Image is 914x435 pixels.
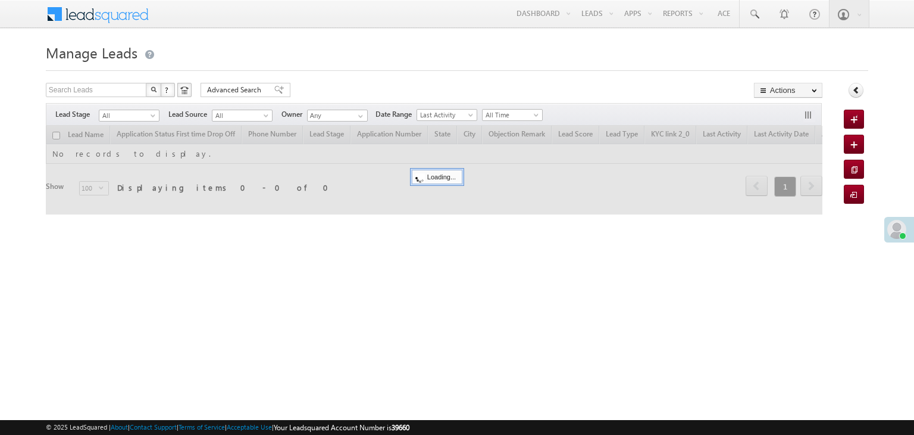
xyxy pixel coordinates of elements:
span: 39660 [392,423,409,432]
a: All [212,110,273,122]
a: Contact Support [130,423,177,431]
img: Search [151,86,156,92]
span: Owner [281,109,307,120]
span: Lead Source [168,109,212,120]
span: ? [165,85,170,95]
a: Show All Items [352,110,367,122]
a: Terms of Service [179,423,225,431]
span: Advanced Search [207,85,265,95]
input: Type to Search [307,110,368,122]
a: Last Activity [417,109,477,121]
button: Actions [754,83,822,98]
a: All Time [482,109,543,121]
a: Acceptable Use [227,423,272,431]
span: Date Range [375,109,417,120]
button: ? [161,83,175,97]
span: All Time [483,110,539,120]
span: Last Activity [417,110,474,120]
span: Your Leadsquared Account Number is [274,423,409,432]
a: About [111,423,128,431]
span: Lead Stage [55,109,99,120]
span: © 2025 LeadSquared | | | | | [46,422,409,433]
span: All [99,110,156,121]
span: All [212,110,269,121]
span: Manage Leads [46,43,137,62]
div: Loading... [412,170,462,184]
a: All [99,110,159,122]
